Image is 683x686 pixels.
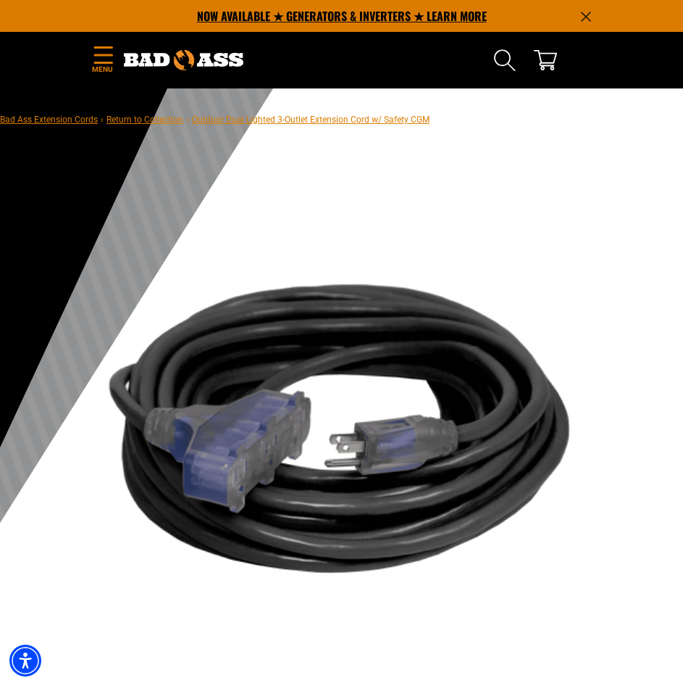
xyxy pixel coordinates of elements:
span: Outdoor Dual Lighted 3-Outlet Extension Cord w/ Safety CGM [192,115,430,125]
span: › [186,115,189,125]
div: Accessibility Menu [9,645,41,677]
img: Bad Ass Extension Cords [124,50,243,70]
span: Menu [92,64,114,75]
span: › [101,115,104,125]
summary: Search [493,49,516,72]
summary: Menu [92,44,114,78]
a: Return to Collection [106,115,183,125]
a: cart [534,49,557,72]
